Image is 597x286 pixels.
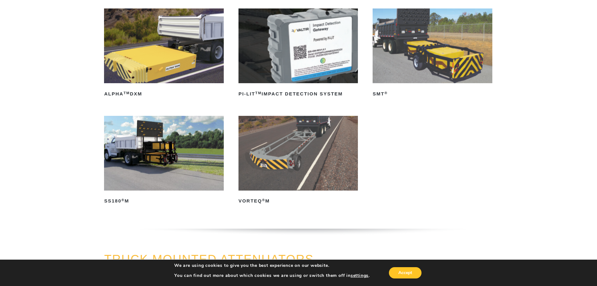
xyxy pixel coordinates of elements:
a: SMT® [373,8,492,99]
sup: ® [262,198,265,202]
button: Accept [389,267,422,278]
sup: ® [122,198,125,202]
button: settings [351,273,369,278]
a: PI-LITTMImpact Detection System [238,8,358,99]
p: You can find out more about which cookies we are using or switch them off in . [174,273,370,278]
h2: VORTEQ M [238,196,358,206]
sup: TM [123,91,130,95]
h2: ALPHA DXM [104,89,223,99]
sup: TM [255,91,262,95]
h2: SMT [373,89,492,99]
a: SS180®M [104,116,223,206]
h2: SS180 M [104,196,223,206]
sup: ® [385,91,388,95]
h2: PI-LIT Impact Detection System [238,89,358,99]
p: We are using cookies to give you the best experience on our website. [174,263,370,268]
a: ALPHATMDXM [104,8,223,99]
a: VORTEQ®M [238,116,358,206]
